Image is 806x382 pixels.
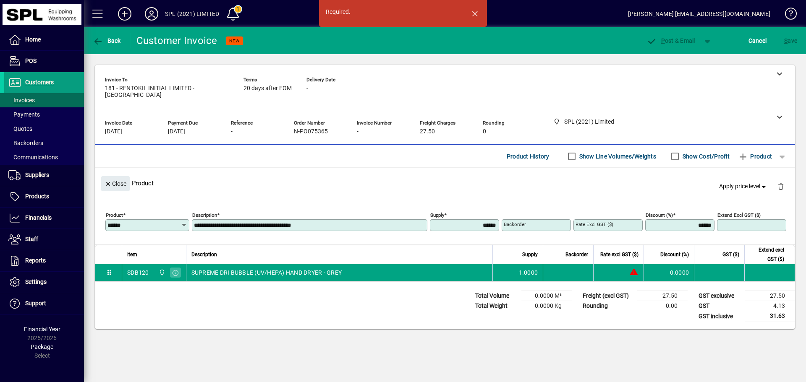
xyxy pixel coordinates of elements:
[771,182,791,190] app-page-header-button: Delete
[4,208,84,229] a: Financials
[231,128,233,135] span: -
[25,57,37,64] span: POS
[748,34,767,47] span: Cancel
[357,128,359,135] span: -
[8,111,40,118] span: Payments
[25,214,52,221] span: Financials
[229,38,240,44] span: NEW
[127,268,149,277] div: SDB120
[31,343,53,350] span: Package
[93,37,121,44] span: Back
[565,250,588,259] span: Backorder
[717,212,761,218] mat-label: Extend excl GST ($)
[165,7,219,21] div: SPL (2021) LIMITED
[694,291,745,301] td: GST exclusive
[660,250,689,259] span: Discount (%)
[784,34,797,47] span: ave
[4,165,84,186] a: Suppliers
[84,33,130,48] app-page-header-button: Back
[136,34,217,47] div: Customer Invoice
[25,172,49,178] span: Suppliers
[4,107,84,122] a: Payments
[784,37,788,44] span: S
[101,176,130,191] button: Close
[138,6,165,21] button: Profile
[750,245,784,264] span: Extend excl GST ($)
[719,182,768,191] span: Apply price level
[578,152,656,161] label: Show Line Volumes/Weights
[8,97,35,104] span: Invoices
[168,128,185,135] span: [DATE]
[694,311,745,322] td: GST inclusive
[430,212,444,218] mat-label: Supply
[4,186,84,207] a: Products
[105,128,122,135] span: [DATE]
[4,293,84,314] a: Support
[24,326,60,333] span: Financial Year
[628,7,770,21] div: [PERSON_NAME] [EMAIL_ADDRESS][DOMAIN_NAME]
[111,6,138,21] button: Add
[127,250,137,259] span: Item
[644,264,694,281] td: 0.0000
[716,179,771,194] button: Apply price level
[106,212,123,218] mat-label: Product
[483,128,486,135] span: 0
[646,212,673,218] mat-label: Discount (%)
[503,149,553,164] button: Product History
[519,268,538,277] span: 1.0000
[25,236,38,242] span: Staff
[507,150,550,163] span: Product History
[25,79,54,86] span: Customers
[637,301,688,311] td: 0.00
[504,221,526,227] mat-label: Backorder
[294,128,328,135] span: N-PO075365
[8,140,43,146] span: Backorders
[521,301,572,311] td: 0.0000 Kg
[734,149,776,164] button: Product
[745,301,795,311] td: 4.13
[642,33,699,48] button: Post & Email
[192,212,217,218] mat-label: Description
[522,250,538,259] span: Supply
[471,291,521,301] td: Total Volume
[25,300,46,307] span: Support
[157,268,166,277] span: SPL (2021) Limited
[471,301,521,311] td: Total Weight
[576,221,613,227] mat-label: Rate excl GST ($)
[637,291,688,301] td: 27.50
[722,250,739,259] span: GST ($)
[25,257,46,264] span: Reports
[578,291,637,301] td: Freight (excl GST)
[661,37,665,44] span: P
[95,168,795,198] div: Product
[191,250,217,259] span: Description
[578,301,637,311] td: Rounding
[4,93,84,107] a: Invoices
[646,37,695,44] span: ost & Email
[105,177,126,191] span: Close
[8,154,58,161] span: Communications
[745,311,795,322] td: 31.63
[746,33,769,48] button: Cancel
[25,193,49,200] span: Products
[420,128,435,135] span: 27.50
[91,33,123,48] button: Back
[738,150,772,163] span: Product
[99,179,132,187] app-page-header-button: Close
[105,85,231,99] span: 181 - RENTOKIL INITIAL LIMITED - [GEOGRAPHIC_DATA]
[779,2,796,29] a: Knowledge Base
[4,29,84,50] a: Home
[4,250,84,271] a: Reports
[25,278,47,285] span: Settings
[4,122,84,136] a: Quotes
[4,229,84,250] a: Staff
[25,36,41,43] span: Home
[306,85,308,92] span: -
[694,301,745,311] td: GST
[681,152,730,161] label: Show Cost/Profit
[745,291,795,301] td: 27.50
[521,291,572,301] td: 0.0000 M³
[4,51,84,72] a: POS
[243,85,292,92] span: 20 days after EOM
[191,268,342,277] span: SUPREME DRI BUBBLE (UV/HEPA) HAND DRYER - GREY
